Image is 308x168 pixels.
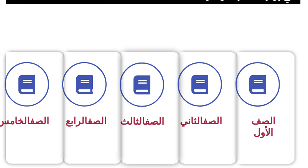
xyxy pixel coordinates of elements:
[120,116,164,127] span: الثالث
[30,115,49,127] a: الصف
[203,115,222,127] a: الصف
[180,115,222,127] span: الثاني
[251,115,275,138] span: الصف الأول
[66,115,107,127] span: الرابع
[87,115,107,127] a: الصف
[145,116,164,127] a: الصف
